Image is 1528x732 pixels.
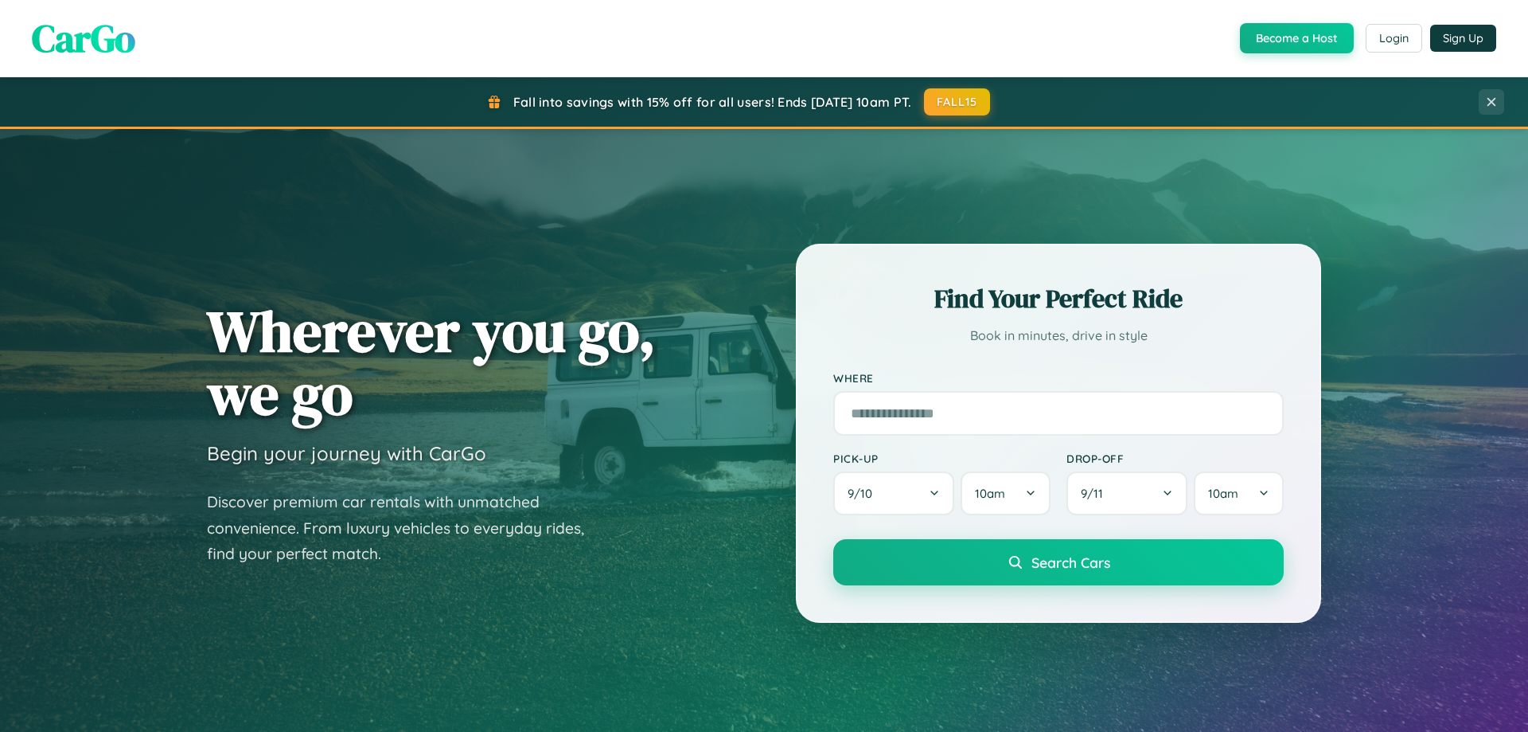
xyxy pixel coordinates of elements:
[848,486,880,501] span: 9 / 10
[207,441,486,465] h3: Begin your journey with CarGo
[1194,472,1284,515] button: 10am
[833,452,1050,465] label: Pick-up
[924,88,991,115] button: FALL15
[513,94,912,110] span: Fall into savings with 15% off for all users! Ends [DATE] 10am PT.
[1066,472,1187,515] button: 9/11
[833,324,1284,347] p: Book in minutes, drive in style
[1366,24,1422,53] button: Login
[833,472,954,515] button: 9/10
[833,371,1284,385] label: Where
[32,12,135,65] span: CarGo
[833,281,1284,316] h2: Find Your Perfect Ride
[975,486,1005,501] span: 10am
[1430,25,1496,52] button: Sign Up
[207,299,656,425] h1: Wherever you go, we go
[1081,486,1111,501] span: 9 / 11
[1066,452,1284,465] label: Drop-off
[961,472,1050,515] button: 10am
[207,489,605,567] p: Discover premium car rentals with unmatched convenience. From luxury vehicles to everyday rides, ...
[1031,554,1110,571] span: Search Cars
[1208,486,1238,501] span: 10am
[833,539,1284,585] button: Search Cars
[1240,23,1354,53] button: Become a Host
